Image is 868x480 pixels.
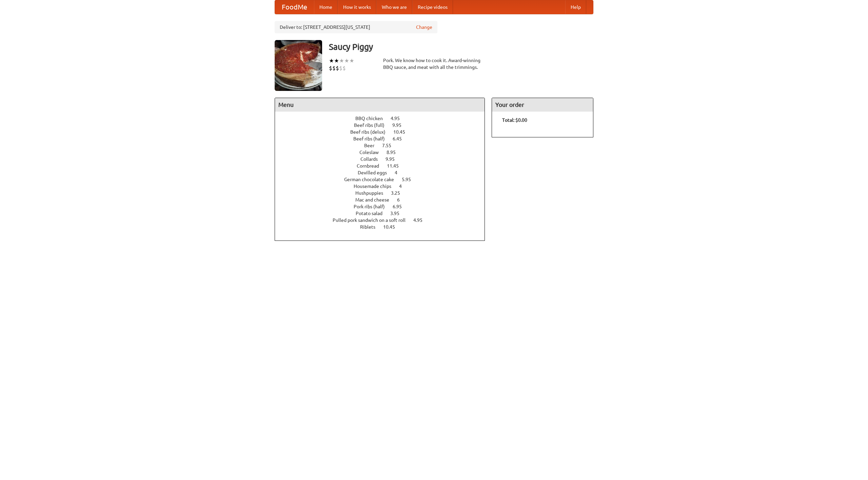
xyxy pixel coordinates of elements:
a: Beef ribs (delux) 10.45 [350,129,418,135]
li: ★ [349,57,354,64]
a: Potato salad 3.95 [356,211,412,216]
li: ★ [339,57,344,64]
span: 11.45 [387,163,406,169]
li: ★ [329,57,334,64]
span: 4 [395,170,404,175]
a: Hushpuppies 3.25 [355,190,413,196]
a: Housemade chips 4 [354,184,414,189]
a: FoodMe [275,0,314,14]
a: Beer 7.55 [364,143,404,148]
span: Mac and cheese [355,197,396,203]
span: 4.95 [391,116,407,121]
a: Beef ribs (half) 6.45 [353,136,414,141]
a: Who we are [376,0,412,14]
span: German chocolate cake [344,177,401,182]
a: Cornbread 11.45 [357,163,411,169]
span: 6 [397,197,407,203]
span: 10.45 [383,224,402,230]
li: ★ [334,57,339,64]
span: Coleslaw [359,150,386,155]
li: ★ [344,57,349,64]
a: Collards 9.95 [360,156,407,162]
span: Beef ribs (delux) [350,129,392,135]
span: Pork ribs (half) [354,204,392,209]
span: 9.95 [392,122,408,128]
a: Pulled pork sandwich on a soft roll 4.95 [333,217,435,223]
span: 8.95 [387,150,402,155]
span: Potato salad [356,211,389,216]
div: Pork. We know how to cook it. Award-winning BBQ sauce, and meat with all the trimmings. [383,57,485,71]
div: Deliver to: [STREET_ADDRESS][US_STATE] [275,21,437,33]
span: 9.95 [386,156,401,162]
a: BBQ chicken 4.95 [355,116,412,121]
a: German chocolate cake 5.95 [344,177,423,182]
span: Housemade chips [354,184,398,189]
span: 3.95 [390,211,406,216]
span: 4.95 [413,217,429,223]
li: $ [329,64,332,72]
span: 7.55 [382,143,398,148]
span: Hushpuppies [355,190,390,196]
a: Recipe videos [412,0,453,14]
span: 4 [399,184,409,189]
a: Mac and cheese 6 [355,197,412,203]
a: Home [314,0,338,14]
span: Devilled eggs [358,170,394,175]
span: 3.25 [391,190,407,196]
a: Change [416,24,432,31]
span: 6.95 [393,204,409,209]
a: Pork ribs (half) 6.95 [354,204,414,209]
span: 6.45 [393,136,409,141]
a: Beef ribs (full) 9.95 [354,122,414,128]
img: angular.jpg [275,40,322,91]
h4: Menu [275,98,485,112]
li: $ [339,64,342,72]
li: $ [332,64,336,72]
h4: Your order [492,98,593,112]
a: Coleslaw 8.95 [359,150,408,155]
a: Devilled eggs 4 [358,170,410,175]
li: $ [336,64,339,72]
span: 5.95 [402,177,418,182]
li: $ [342,64,346,72]
span: Cornbread [357,163,386,169]
span: Beer [364,143,381,148]
h3: Saucy Piggy [329,40,593,54]
a: How it works [338,0,376,14]
span: Beef ribs (full) [354,122,391,128]
b: Total: $0.00 [502,117,527,123]
span: Pulled pork sandwich on a soft roll [333,217,412,223]
a: Help [565,0,586,14]
span: BBQ chicken [355,116,390,121]
a: Riblets 10.45 [360,224,408,230]
span: 10.45 [393,129,412,135]
span: Riblets [360,224,382,230]
span: Beef ribs (half) [353,136,392,141]
span: Collards [360,156,384,162]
